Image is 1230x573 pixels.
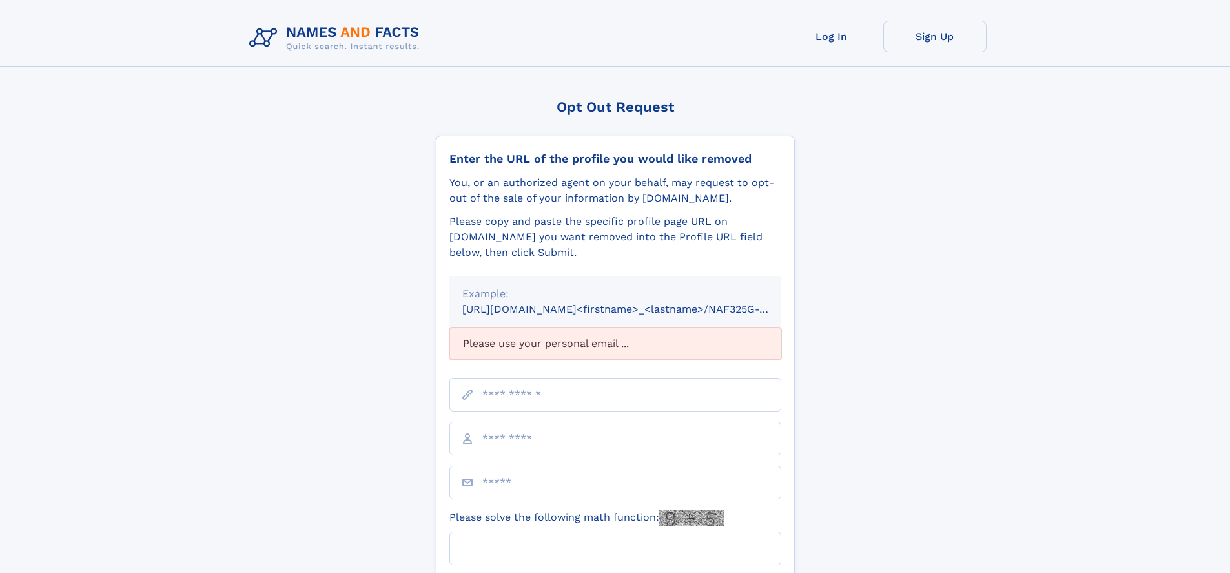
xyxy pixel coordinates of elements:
div: Enter the URL of the profile you would like removed [449,152,781,166]
div: Please copy and paste the specific profile page URL on [DOMAIN_NAME] you want removed into the Pr... [449,214,781,260]
a: Sign Up [883,21,987,52]
div: You, or an authorized agent on your behalf, may request to opt-out of the sale of your informatio... [449,175,781,206]
div: Example: [462,286,768,302]
div: Please use your personal email ... [449,328,781,360]
img: Logo Names and Facts [244,21,430,56]
a: Log In [780,21,883,52]
small: [URL][DOMAIN_NAME]<firstname>_<lastname>/NAF325G-xxxxxxxx [462,303,806,315]
div: Opt Out Request [436,99,795,115]
label: Please solve the following math function: [449,510,724,526]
